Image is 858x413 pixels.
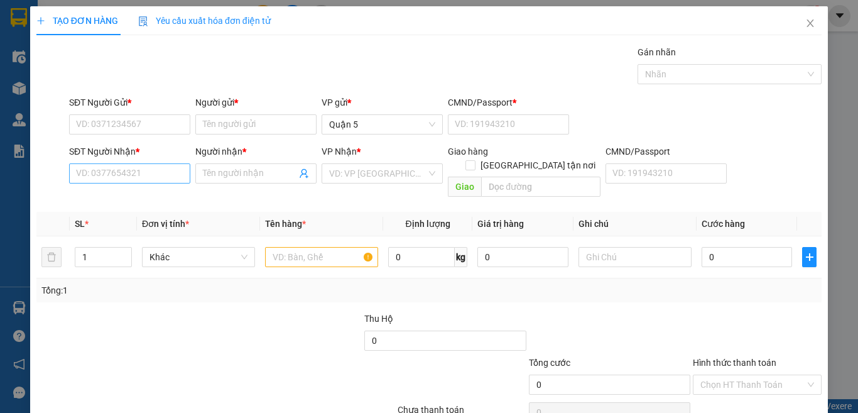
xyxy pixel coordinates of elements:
b: [DOMAIN_NAME] [106,48,173,58]
input: Ghi Chú [578,247,692,267]
div: Tổng: 1 [41,284,332,297]
div: CMND/Passport [605,145,727,158]
div: VP gửi [322,96,443,109]
div: SĐT Người Gửi [69,96,190,109]
span: [GEOGRAPHIC_DATA] tận nơi [475,158,600,172]
input: 0 [477,247,568,267]
span: VP Nhận [322,146,357,157]
button: Close [793,6,828,41]
span: SL [75,219,85,229]
button: plus [802,247,817,267]
span: Cước hàng [702,219,745,229]
div: SĐT Người Nhận [69,145,190,158]
span: Giá trị hàng [477,219,524,229]
li: (c) 2017 [106,60,173,75]
b: Trà Lan Viên - Gửi khách hàng [77,18,124,143]
span: Giao hàng [448,146,488,157]
span: plus [803,252,816,262]
span: Thu Hộ [364,314,393,324]
img: logo.jpg [136,16,166,46]
span: Tên hàng [265,219,306,229]
span: TẠO ĐƠN HÀNG [36,16,118,26]
input: VD: Bàn, Ghế [265,247,378,267]
span: Khác [149,248,247,267]
span: Quận 5 [329,115,435,134]
img: icon [138,16,148,26]
span: close [805,18,815,28]
span: plus [36,16,45,25]
span: Giao [448,177,481,197]
b: Trà Lan Viên [16,81,46,140]
th: Ghi chú [573,212,697,236]
div: CMND/Passport [448,96,569,109]
span: Đơn vị tính [142,219,189,229]
label: Hình thức thanh toán [693,358,776,368]
span: Tổng cước [529,358,570,368]
span: Định lượng [405,219,450,229]
span: kg [455,247,467,267]
input: Dọc đường [481,177,600,197]
div: Người gửi [195,96,317,109]
span: user-add [299,168,309,179]
span: Yêu cầu xuất hóa đơn điện tử [138,16,271,26]
button: delete [41,247,62,267]
label: Gán nhãn [638,47,676,57]
div: Người nhận [195,145,317,158]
